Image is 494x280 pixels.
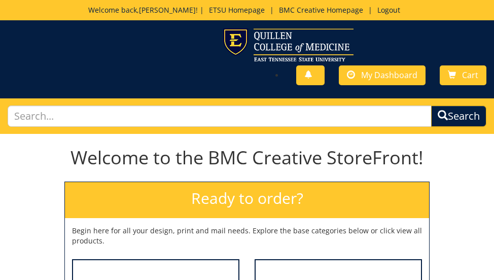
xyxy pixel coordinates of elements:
[223,28,354,61] img: ETSU logo
[72,226,422,246] p: Begin here for all your design, print and mail needs. Explore the base categories below or click ...
[462,69,478,81] span: Cart
[372,5,405,15] a: Logout
[139,5,196,15] a: [PERSON_NAME]
[431,106,486,127] button: Search
[361,69,417,81] span: My Dashboard
[49,5,445,15] p: Welcome back, ! | | |
[204,5,270,15] a: ETSU Homepage
[440,65,486,85] a: Cart
[8,106,432,127] input: Search...
[274,5,368,15] a: BMC Creative Homepage
[65,182,429,218] h2: Ready to order?
[339,65,426,85] a: My Dashboard
[64,148,430,168] h1: Welcome to the BMC Creative StoreFront!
